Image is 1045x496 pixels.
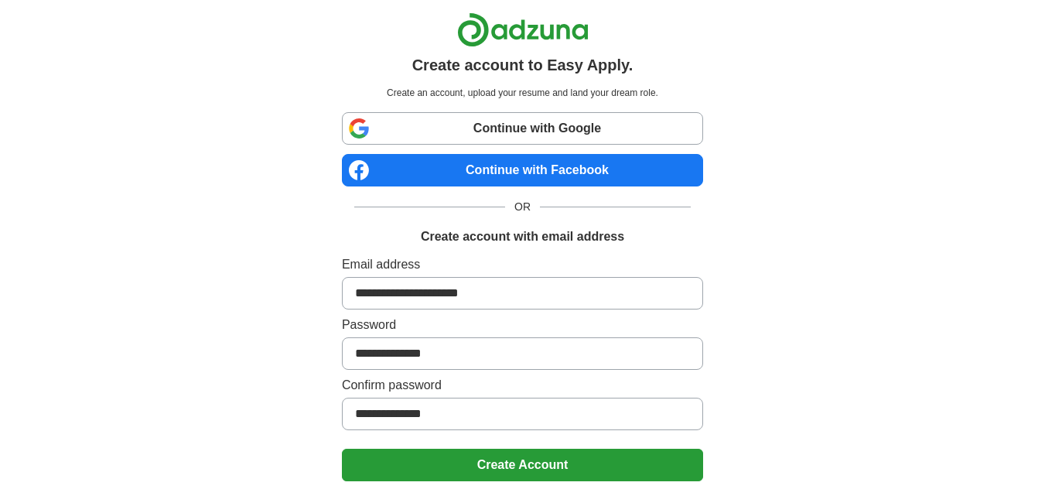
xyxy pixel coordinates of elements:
[505,199,540,215] span: OR
[342,255,703,274] label: Email address
[342,112,703,145] a: Continue with Google
[457,12,589,47] img: Adzuna logo
[345,86,700,100] p: Create an account, upload your resume and land your dream role.
[421,227,624,246] h1: Create account with email address
[342,376,703,395] label: Confirm password
[342,316,703,334] label: Password
[342,449,703,481] button: Create Account
[342,154,703,186] a: Continue with Facebook
[412,53,633,77] h1: Create account to Easy Apply.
